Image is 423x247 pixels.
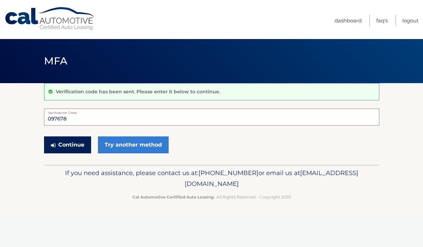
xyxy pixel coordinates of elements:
a: FAQ's [376,15,388,26]
p: Verification code has been sent. Please enter it below to continue. [56,89,220,95]
a: Try another method [98,136,169,153]
span: [EMAIL_ADDRESS][DOMAIN_NAME] [185,169,358,188]
span: [PHONE_NUMBER] [198,169,258,177]
label: Verification Code [44,109,379,114]
a: Cal Automotive [4,7,96,31]
a: Dashboard [335,15,362,26]
span: MFA [44,55,68,67]
p: If you need assistance, please contact us at: or email us at [48,168,375,189]
strong: Cal Automotive Certified Auto Leasing [132,194,214,199]
input: Verification Code [44,109,379,126]
button: Continue [44,136,91,153]
p: - All Rights Reserved - Copyright 2025 [48,193,375,201]
a: Logout [402,15,419,26]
